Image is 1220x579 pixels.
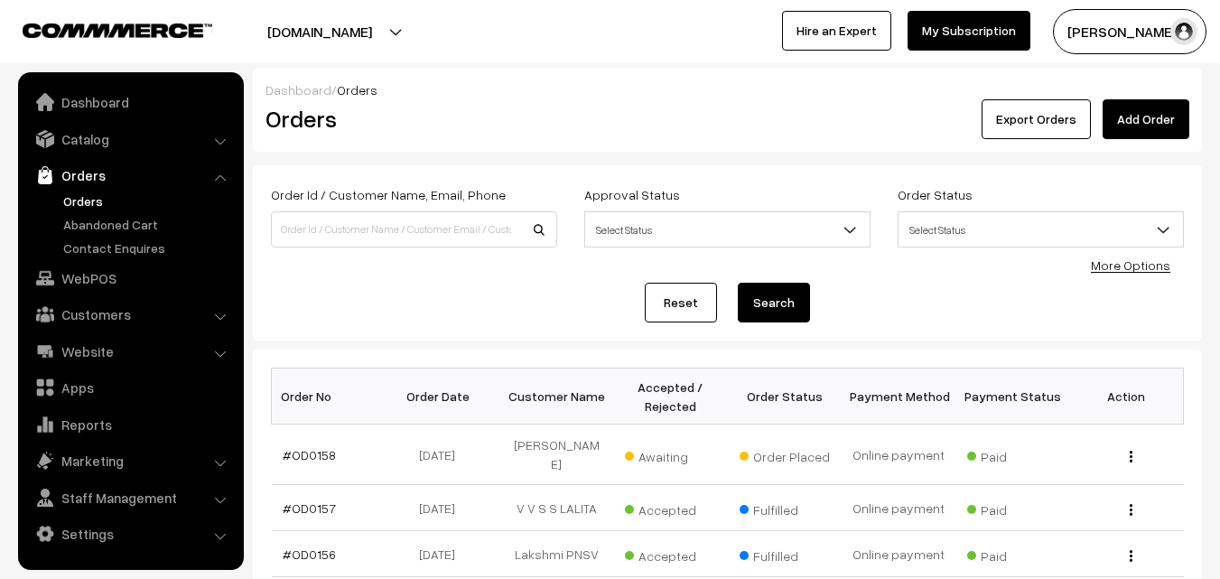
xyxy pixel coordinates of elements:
td: Online payment [842,425,955,485]
a: Add Order [1103,99,1189,139]
a: Reports [23,408,237,441]
h2: Orders [265,105,555,133]
span: Order Placed [740,443,830,466]
span: Paid [967,542,1057,565]
a: Orders [59,191,237,210]
td: V V S S LALITA [499,485,613,531]
span: Fulfilled [740,542,830,565]
a: Settings [23,518,237,550]
label: Order Status [898,185,973,204]
th: Customer Name [499,369,613,425]
span: Fulfilled [740,496,830,519]
img: COMMMERCE [23,23,212,37]
span: Accepted [625,542,715,565]
th: Order Status [728,369,842,425]
a: Dashboard [265,82,331,98]
button: [PERSON_NAME] [1053,9,1206,54]
label: Order Id / Customer Name, Email, Phone [271,185,506,204]
td: [DATE] [386,531,499,577]
a: Staff Management [23,481,237,514]
a: Abandoned Cart [59,215,237,234]
button: Search [738,283,810,322]
span: Accepted [625,496,715,519]
th: Action [1069,369,1183,425]
a: My Subscription [908,11,1030,51]
img: Menu [1130,451,1132,462]
span: Paid [967,443,1057,466]
th: Payment Status [955,369,1069,425]
span: Select Status [898,211,1184,247]
span: Awaiting [625,443,715,466]
a: #OD0158 [283,447,336,462]
button: Export Orders [982,99,1091,139]
a: Dashboard [23,86,237,118]
td: Online payment [842,531,955,577]
a: WebPOS [23,262,237,294]
th: Accepted / Rejected [613,369,727,425]
a: Apps [23,371,237,404]
a: #OD0156 [283,546,336,562]
input: Order Id / Customer Name / Customer Email / Customer Phone [271,211,557,247]
a: Website [23,335,237,368]
a: Contact Enquires [59,238,237,257]
span: Select Status [899,214,1183,246]
a: More Options [1091,257,1170,273]
a: Reset [645,283,717,322]
th: Order Date [386,369,499,425]
img: user [1170,18,1197,45]
td: [PERSON_NAME] [499,425,613,485]
img: Menu [1130,504,1132,516]
a: Marketing [23,444,237,477]
span: Select Status [585,214,870,246]
a: Catalog [23,123,237,155]
img: Menu [1130,550,1132,562]
td: [DATE] [386,485,499,531]
a: COMMMERCE [23,18,181,40]
th: Order No [272,369,386,425]
a: #OD0157 [283,500,336,516]
a: Orders [23,159,237,191]
span: Paid [967,496,1057,519]
a: Hire an Expert [782,11,891,51]
td: [DATE] [386,425,499,485]
span: Select Status [584,211,871,247]
button: [DOMAIN_NAME] [204,9,435,54]
label: Approval Status [584,185,680,204]
th: Payment Method [842,369,955,425]
span: Orders [337,82,377,98]
td: Lakshmi PNSV [499,531,613,577]
td: Online payment [842,485,955,531]
div: / [265,80,1189,99]
a: Customers [23,298,237,331]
